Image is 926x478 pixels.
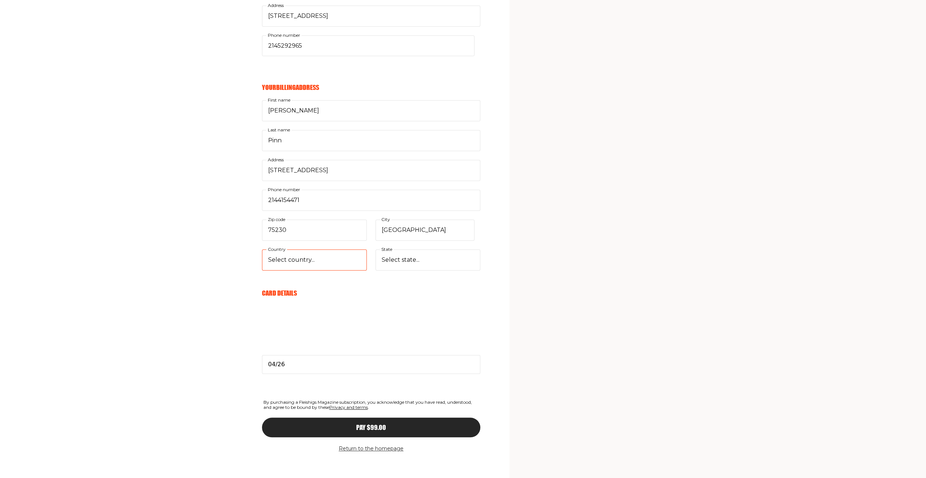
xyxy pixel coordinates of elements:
label: Phone number [266,186,302,194]
button: Return to the homepage [339,445,404,453]
input: Address [262,5,480,27]
label: Address [266,1,285,9]
label: Country [266,245,287,253]
select: Country [262,249,367,270]
input: Please enter a valid expiration date in the format MM/YY [262,355,480,374]
input: Zip code [262,220,367,241]
iframe: cvv [262,330,480,385]
h6: Card Details [262,289,480,297]
span: By purchasing a Fleishigs Magazine subscription, you acknowledge that you have read, understood, ... [262,398,480,412]
label: First name [266,96,292,104]
label: Address [266,156,285,164]
label: Phone number [266,31,302,39]
select: State [375,249,480,270]
h6: Your Billing Address [262,83,480,91]
a: Privacy and terms [329,404,368,410]
label: State [380,245,394,253]
iframe: card [262,305,480,360]
input: Phone number [262,35,474,56]
input: Address [262,160,480,181]
label: Last name [266,126,291,134]
label: City [380,216,392,224]
input: First name [262,100,480,121]
input: City [375,220,474,241]
input: Phone number [262,190,480,211]
label: Zip code [266,216,287,224]
input: Last name [262,130,480,151]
